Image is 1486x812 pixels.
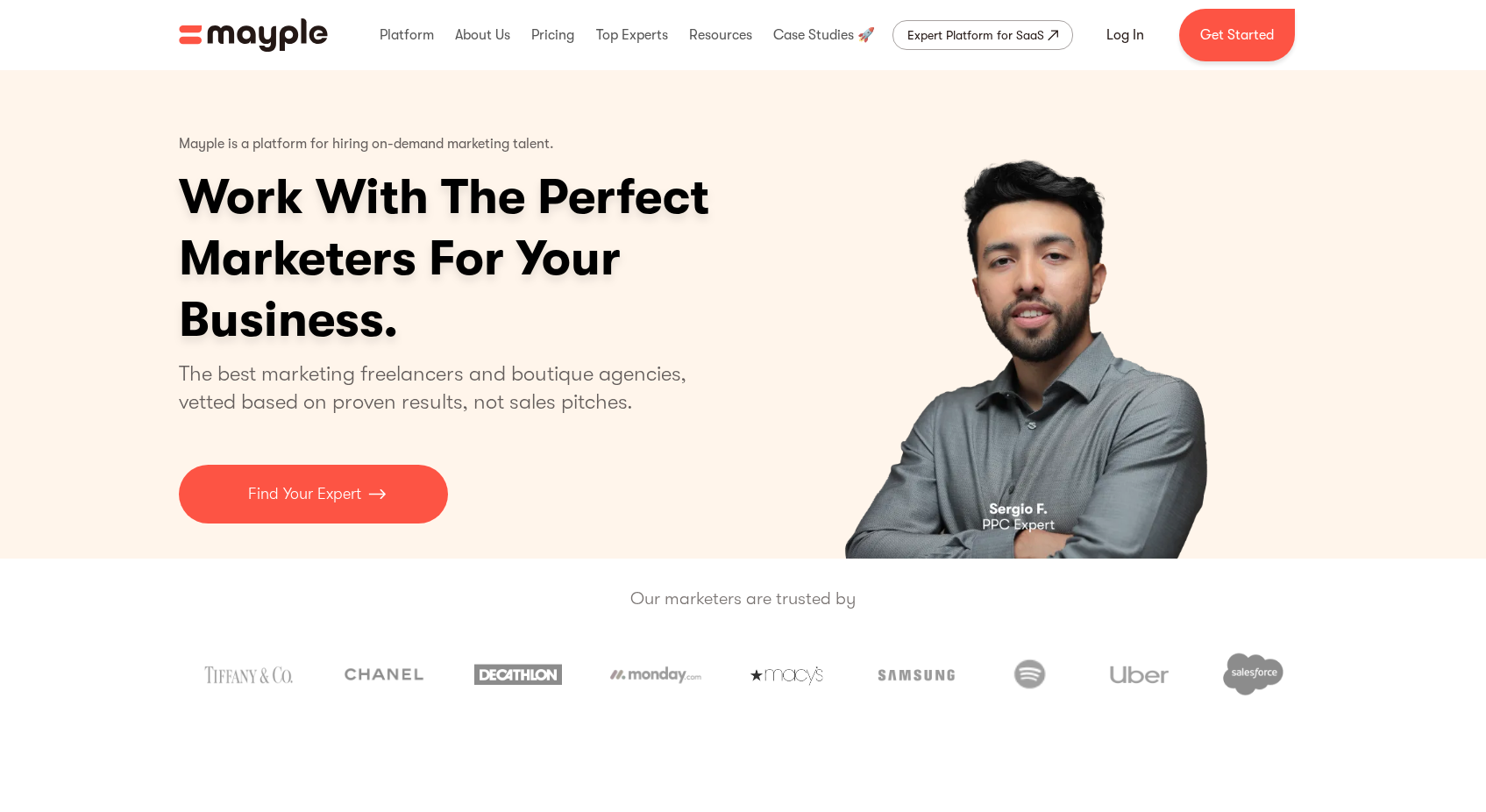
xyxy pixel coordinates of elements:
[248,482,361,506] p: Find Your Expert
[892,20,1073,50] a: Expert Platform for SaaS
[451,7,515,63] div: About Us
[1179,9,1295,61] a: Get Started
[179,465,448,524] a: Find Your Expert
[760,70,1308,559] div: 1 of 4
[907,25,1044,46] div: Expert Platform for SaaS
[760,70,1308,559] div: carousel
[375,7,438,63] div: Platform
[179,360,707,416] p: The best marketing freelancers and boutique agencies, vetted based on proven results, not sales p...
[179,123,554,167] p: Mayple is a platform for hiring on-demand marketing talent.
[685,7,757,63] div: Resources
[179,18,328,52] a: home
[1085,14,1165,56] a: Log In
[179,167,845,351] h1: Work With The Perfect Marketers For Your Business.
[179,18,328,52] img: Mayple logo
[527,7,579,63] div: Pricing
[592,7,672,63] div: Top Experts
